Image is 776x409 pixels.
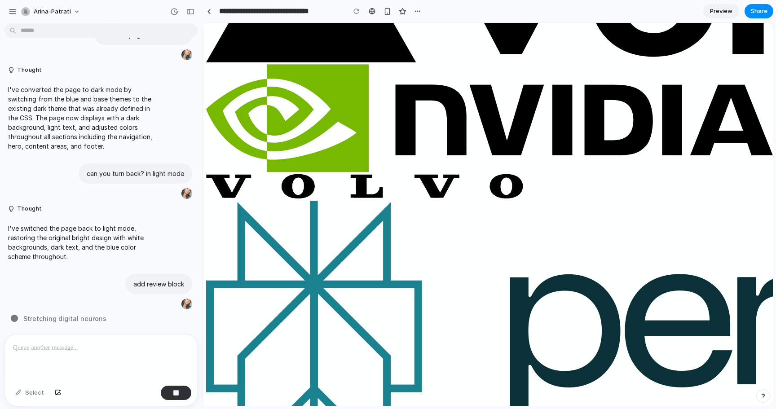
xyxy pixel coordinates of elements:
p: I've converted the page to dark mode by switching from the blue and base themes to the existing d... [8,85,158,151]
a: Preview [703,4,739,18]
button: arina-patrati [18,4,85,19]
p: can you turn back? in light mode [87,169,184,178]
span: Share [750,7,767,16]
span: arina-patrati [34,7,71,16]
p: add review block [133,279,184,289]
span: Stretching digital neurons [23,314,106,323]
button: Share [745,4,773,18]
p: I've switched the page back to light mode, restoring the original bright design with white backgr... [8,224,158,261]
span: Preview [710,7,732,16]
